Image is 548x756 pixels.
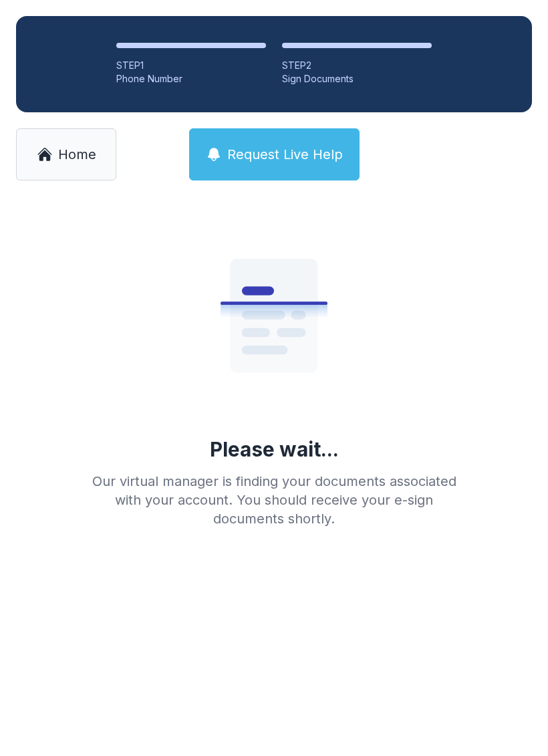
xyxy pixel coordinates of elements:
[282,72,432,86] div: Sign Documents
[227,145,343,164] span: Request Live Help
[116,72,266,86] div: Phone Number
[210,437,339,461] div: Please wait...
[82,472,466,528] div: Our virtual manager is finding your documents associated with your account. You should receive yo...
[116,59,266,72] div: STEP 1
[58,145,96,164] span: Home
[282,59,432,72] div: STEP 2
